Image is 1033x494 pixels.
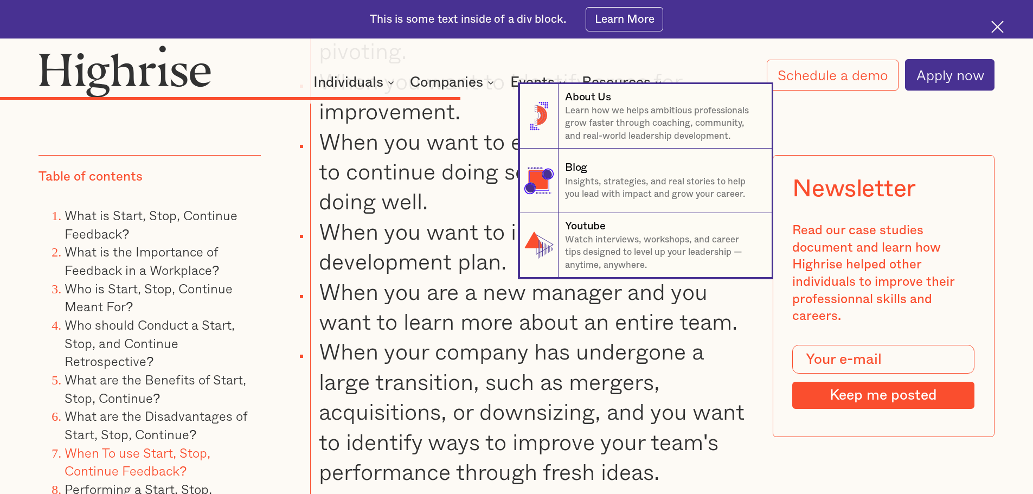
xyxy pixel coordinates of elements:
div: This is some text inside of a div block. [370,12,566,27]
div: Resources [582,76,651,89]
a: What are the Disadvantages of Start, Stop, Continue? [65,406,247,444]
a: Apply now [905,59,994,91]
a: Who should Conduct a Start, Stop, and Continue Retrospective? [65,315,235,371]
p: Watch interviews, workshops, and career tips designed to level up your leadership — anytime, anyw... [565,234,759,272]
img: Cross icon [991,21,1004,33]
a: Schedule a demo [767,60,899,91]
a: BlogInsights, strategies, and real stories to help you lead with impact and grow your career. [519,149,772,213]
div: Events [510,76,555,89]
a: Learn More [586,7,663,31]
div: Resources [582,76,665,89]
img: Highrise logo [39,45,211,97]
p: Learn how we helps ambitious professionals grow faster through coaching, community, and real-worl... [565,105,759,143]
div: Companies [410,76,497,89]
div: Individuals [313,76,397,89]
a: YoutubeWatch interviews, workshops, and career tips designed to level up your leadership — anytim... [519,213,772,278]
a: Who is Start, Stop, Continue Meant For? [65,278,233,317]
div: Blog [565,160,587,175]
a: When To use Start, Stop, Continue Feedback? [65,442,210,480]
li: When your company has undergone a large transition, such as mergers, acquisitions, or downsizing,... [310,336,748,486]
div: Individuals [313,76,383,89]
input: Your e-mail [792,345,974,374]
div: Youtube [565,219,605,234]
li: When you are a new manager and you want to learn more about an entire team. [310,277,748,337]
input: Keep me posted [792,382,974,409]
form: Modal Form [792,345,974,409]
div: Companies [410,76,483,89]
a: What are the Benefits of Start, Stop, Continue? [65,369,246,408]
div: Events [510,76,569,89]
a: About UsLearn how we helps ambitious professionals grow faster through coaching, community, and r... [519,84,772,149]
p: Insights, strategies, and real stories to help you lead with impact and grow your career. [565,176,759,201]
div: About Us [565,89,611,105]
